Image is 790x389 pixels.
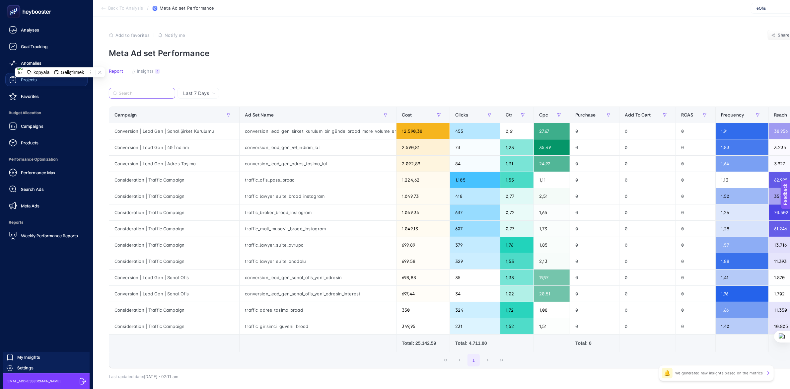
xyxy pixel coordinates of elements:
div: 699,58 [396,253,450,269]
div: 0 [619,204,676,220]
div: traffic_ofis_pass_broad [240,172,396,188]
a: Settings [3,362,90,373]
div: 35 [450,270,500,285]
span: Reports [5,216,88,229]
span: Report [109,69,123,74]
div: 0,61 [500,123,534,139]
div: 350 [396,302,450,318]
div: 0 [619,270,676,285]
div: 0 [619,188,676,204]
div: 0 [570,270,619,285]
a: My Insights [3,352,90,362]
div: 1.224,62 [396,172,450,188]
span: Projects [21,77,37,82]
a: Goal Tracking [5,40,88,53]
div: traffic_adres_tasima_broad [240,302,396,318]
div: 1,57 [716,237,768,253]
div: 0 [619,237,676,253]
div: 0 [570,253,619,269]
span: Ad Set Name [245,112,274,117]
div: 379 [450,237,500,253]
span: Last 7 Days [183,90,209,97]
div: Consideration | Traffic Campaign [109,302,239,318]
div: 1,41 [716,270,768,285]
div: 0 [676,221,715,237]
div: 1,40 [716,318,768,334]
span: [DATE]・02:11 am [144,374,178,379]
div: 1.049,73 [396,188,450,204]
div: 0 [570,139,619,155]
div: 1,50 [716,188,768,204]
div: 1,64 [716,156,768,172]
div: 1,02 [500,286,534,302]
div: 0 [570,172,619,188]
div: traffic_mali_musavir_broad_instagram [240,221,396,237]
div: 0 [676,318,715,334]
div: 0 [619,253,676,269]
div: 2,13 [534,253,570,269]
div: 455 [450,123,500,139]
div: Total: 0 [575,340,614,347]
span: Share [778,33,790,38]
div: 1,55 [500,172,534,188]
div: 1.049,34 [396,204,450,220]
span: Feedback [4,2,25,7]
span: Favorites [21,94,39,99]
span: Notify me [165,33,185,38]
div: 329 [450,253,500,269]
div: 73 [450,139,500,155]
div: 1,11 [534,172,570,188]
div: 324 [450,302,500,318]
div: Conversion | Lead Gen | 40 İndirim [109,139,239,155]
span: Frequency [721,112,744,117]
div: 349,95 [396,318,450,334]
div: 418 [450,188,500,204]
div: Total: 25.142.59 [402,340,444,347]
div: 2.590,81 [396,139,450,155]
div: 35,49 [534,139,570,155]
div: 0 [676,188,715,204]
div: 0 [570,221,619,237]
div: 1,31 [500,156,534,172]
div: 27,67 [534,123,570,139]
a: Projects [5,73,88,86]
div: conversion_lead_gen_adres_tasima_lal [240,156,396,172]
p: We generated new insights based on the metrics [675,370,763,376]
div: 34 [450,286,500,302]
div: 0 [619,172,676,188]
div: 0 [676,270,715,285]
div: 1,26 [716,204,768,220]
a: Weekly Performance Reports [5,229,88,242]
button: Notify me [158,33,185,38]
div: 1,72 [500,302,534,318]
div: Consideration | Traffic Campaign [109,237,239,253]
div: 1,91 [716,123,768,139]
div: 0 [619,156,676,172]
div: Consideration | Traffic Campaign [109,253,239,269]
div: Total: 4.711.00 [455,340,495,347]
span: Clicks [455,112,468,117]
a: Search Ads [5,183,88,196]
span: Performance Optimization [5,153,88,166]
div: 1,33 [500,270,534,285]
div: 🔔 [662,368,673,378]
div: Consideration | Traffic Campaign [109,172,239,188]
span: Back To Analysis [108,6,143,11]
div: 1,73 [534,221,570,237]
span: Meta Ads [21,203,39,208]
span: [EMAIL_ADDRESS][DOMAIN_NAME] [7,379,60,384]
div: 0 [676,204,715,220]
div: 0 [619,302,676,318]
div: 1,66 [716,302,768,318]
span: Search Ads [21,187,44,192]
div: 637 [450,204,500,220]
span: Add to favorites [115,33,150,38]
span: Reach [774,112,787,117]
div: 0,77 [500,221,534,237]
div: 1.049,13 [396,221,450,237]
a: Products [5,136,88,149]
span: Add To Cart [625,112,651,117]
span: / [147,5,149,11]
div: 1,52 [500,318,534,334]
div: 1,51 [534,318,570,334]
